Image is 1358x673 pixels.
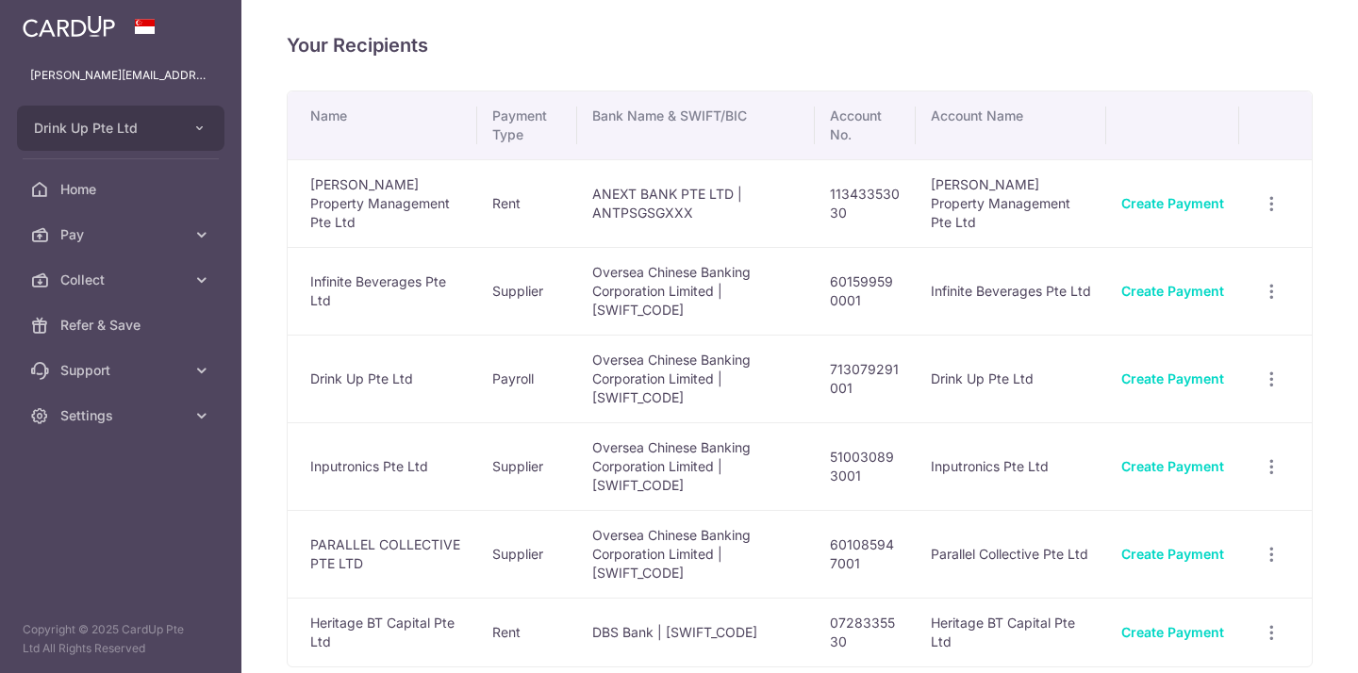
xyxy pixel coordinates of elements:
span: Support [60,361,185,380]
td: Payroll [477,335,577,422]
td: 0728335530 [815,598,916,666]
th: Account No. [815,91,916,159]
a: Create Payment [1121,195,1224,211]
img: CardUp [23,15,115,38]
iframe: Opens a widget where you can find more information [1236,616,1339,664]
td: [PERSON_NAME] Property Management Pte Ltd [288,159,477,247]
td: Supplier [477,422,577,510]
th: Payment Type [477,91,577,159]
a: Create Payment [1121,370,1224,386]
td: Inputronics Pte Ltd [288,422,477,510]
p: [PERSON_NAME][EMAIL_ADDRESS][DOMAIN_NAME] [30,66,211,85]
h4: Your Recipients [287,30,1313,60]
td: ANEXT BANK PTE LTD | ANTPSGSGXXX [577,159,815,247]
span: Drink Up Pte Ltd [34,119,174,138]
a: Create Payment [1121,283,1224,299]
td: Drink Up Pte Ltd [288,335,477,422]
td: 601599590001 [815,247,916,335]
td: Supplier [477,510,577,598]
span: Pay [60,225,185,244]
td: Heritage BT Capital Pte Ltd [916,598,1106,666]
a: Create Payment [1121,624,1224,640]
td: Heritage BT Capital Pte Ltd [288,598,477,666]
td: Infinite Beverages Pte Ltd [288,247,477,335]
td: Oversea Chinese Banking Corporation Limited | [SWIFT_CODE] [577,510,815,598]
a: Create Payment [1121,546,1224,562]
td: 713079291001 [815,335,916,422]
td: [PERSON_NAME] Property Management Pte Ltd [916,159,1106,247]
span: Collect [60,271,185,289]
th: Account Name [916,91,1106,159]
td: Inputronics Pte Ltd [916,422,1106,510]
a: Create Payment [1121,458,1224,474]
th: Name [288,91,477,159]
td: 601085947001 [815,510,916,598]
td: PARALLEL COLLECTIVE PTE LTD [288,510,477,598]
button: Drink Up Pte Ltd [17,106,224,151]
td: Oversea Chinese Banking Corporation Limited | [SWIFT_CODE] [577,335,815,422]
td: Infinite Beverages Pte Ltd [916,247,1106,335]
span: Home [60,180,185,199]
td: 510030893001 [815,422,916,510]
td: Oversea Chinese Banking Corporation Limited | [SWIFT_CODE] [577,247,815,335]
td: Parallel Collective Pte Ltd [916,510,1106,598]
span: Settings [60,406,185,425]
td: 11343353030 [815,159,916,247]
td: Rent [477,598,577,666]
td: Rent [477,159,577,247]
td: DBS Bank | [SWIFT_CODE] [577,598,815,666]
td: Oversea Chinese Banking Corporation Limited | [SWIFT_CODE] [577,422,815,510]
th: Bank Name & SWIFT/BIC [577,91,815,159]
span: Refer & Save [60,316,185,335]
td: Drink Up Pte Ltd [916,335,1106,422]
td: Supplier [477,247,577,335]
